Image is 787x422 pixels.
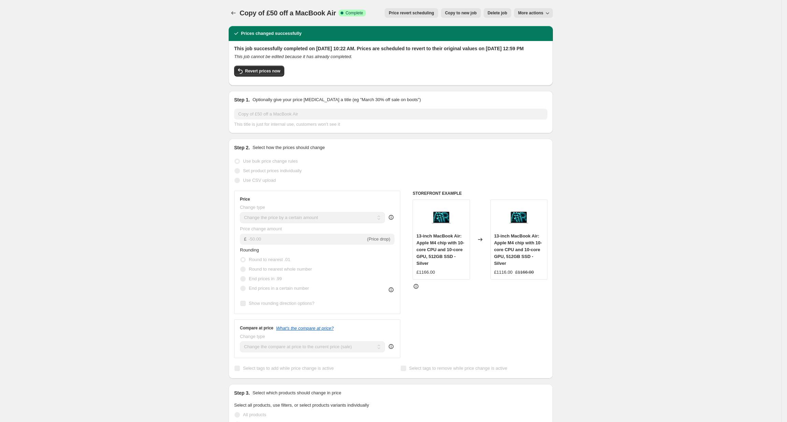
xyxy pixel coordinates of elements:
span: Use CSV upload [243,178,276,183]
h2: This job successfully completed on [DATE] 10:22 AM. Prices are scheduled to revert to their origi... [234,45,547,52]
div: £1116.00 [494,269,513,276]
span: Change type [240,334,265,339]
span: All products [243,412,266,417]
span: End prices in a certain number [249,286,309,291]
span: Rounding [240,247,259,253]
span: Change type [240,205,265,210]
i: This job cannot be edited because it has already completed. [234,54,352,59]
h3: Compare at price [240,325,273,331]
p: Select how the prices should change [253,144,325,151]
button: Copy to new job [441,8,481,18]
span: (Price drop) [367,236,390,242]
div: £1166.00 [416,269,435,276]
div: help [388,343,395,350]
span: Select all products, use filters, or select products variants individually [234,403,369,408]
span: £ [244,236,246,242]
p: Select which products should change in price [253,390,341,396]
span: Round to nearest .01 [249,257,290,262]
span: Round to nearest whole number [249,267,312,272]
button: More actions [514,8,553,18]
button: Price revert scheduling [385,8,438,18]
span: Price revert scheduling [389,10,434,16]
h6: STOREFRONT EXAMPLE [413,191,547,196]
span: Use bulk price change rules [243,159,298,164]
input: -10.00 [248,234,366,245]
span: Show rounding direction options? [249,301,314,306]
input: 30% off holiday sale [234,109,547,120]
span: This title is just for internal use, customers won't see it [234,122,340,127]
h2: Step 2. [234,144,250,151]
span: 13-inch MacBook Air: Apple M4 chip with 10-core CPU and 10-core GPU, 512GB SSD - Silver [416,233,464,266]
button: Delete job [484,8,511,18]
span: Price change amount [240,226,282,231]
span: Revert prices now [245,68,280,74]
h2: Step 1. [234,96,250,103]
h3: Price [240,196,250,202]
span: 13-inch MacBook Air: Apple M4 chip with 10-core CPU and 10-core GPU, 512GB SSD - Silver [494,233,542,266]
span: Set product prices individually [243,168,302,173]
span: Copy to new job [445,10,477,16]
span: End prices in .99 [249,276,282,281]
span: Select tags to remove while price change is active [409,366,507,371]
span: Copy of £50 off a MacBook Air [240,9,336,17]
strike: £1166.00 [515,269,534,276]
span: Delete job [488,10,507,16]
img: IMG-16740224_b045830b-4a28-49d1-ac15-74f0d1b95177_80x.jpg [505,203,532,231]
h2: Step 3. [234,390,250,396]
span: Complete [345,10,363,16]
img: IMG-16740224_b045830b-4a28-49d1-ac15-74f0d1b95177_80x.jpg [428,203,455,231]
span: Select tags to add while price change is active [243,366,334,371]
button: Price change jobs [229,8,238,18]
div: help [388,214,395,221]
button: Revert prices now [234,66,284,77]
p: Optionally give your price [MEDICAL_DATA] a title (eg "March 30% off sale on boots") [253,96,421,103]
button: What's the compare at price? [276,326,334,331]
span: More actions [518,10,543,16]
h2: Prices changed successfully [241,30,302,37]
